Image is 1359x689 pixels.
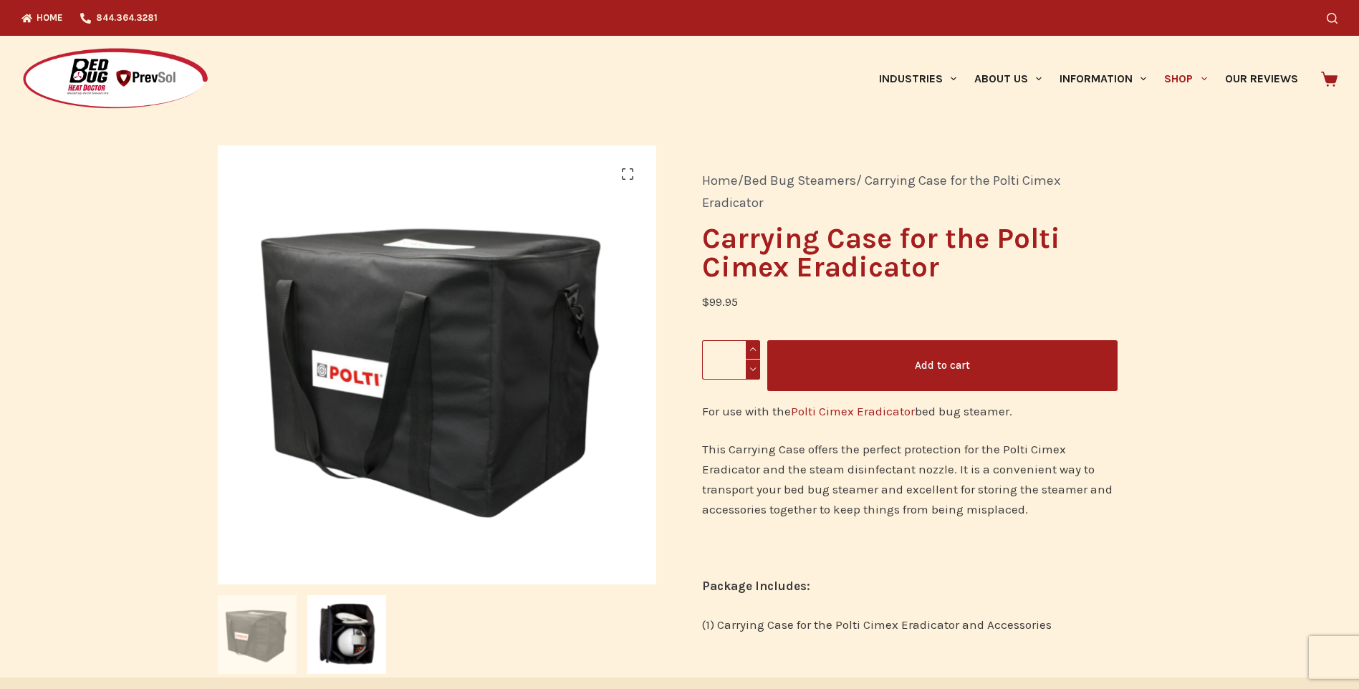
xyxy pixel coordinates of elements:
[702,294,738,309] bdi: 99.95
[744,173,856,188] a: Bed Bug Steamers
[702,224,1118,281] h1: Carrying Case for the Polti Cimex Eradicator
[21,47,209,111] img: Prevsol/Bed Bug Heat Doctor
[702,439,1118,519] p: This Carrying Case offers the perfect protection for the Polti Cimex Eradicator and the steam dis...
[613,160,642,188] a: View full-screen image gallery
[1216,36,1307,122] a: Our Reviews
[1051,36,1156,122] a: Information
[791,404,915,418] a: Polti Cimex Eradicator
[307,595,386,674] img: View of the interior of the carrying case for the Polti Cimex Eradicator
[702,615,1118,635] p: (1) Carrying Case for the Polti Cimex Eradicator and Accessories
[702,173,738,188] a: Home
[870,36,1307,122] nav: Primary
[1327,13,1338,24] button: Search
[218,595,297,674] img: Carrying Case for the Polti Cimex Eradicator
[218,145,656,584] img: Carrying Case for the Polti Cimex Eradicator
[767,340,1117,391] button: Add to cart
[702,401,1118,421] p: For use with the bed bug steamer.
[1156,36,1216,122] a: Shop
[965,36,1050,122] a: About Us
[702,579,810,593] strong: Package Includes:
[702,294,709,309] span: $
[702,340,761,380] input: Product quantity
[870,36,965,122] a: Industries
[702,170,1118,214] nav: Breadcrumb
